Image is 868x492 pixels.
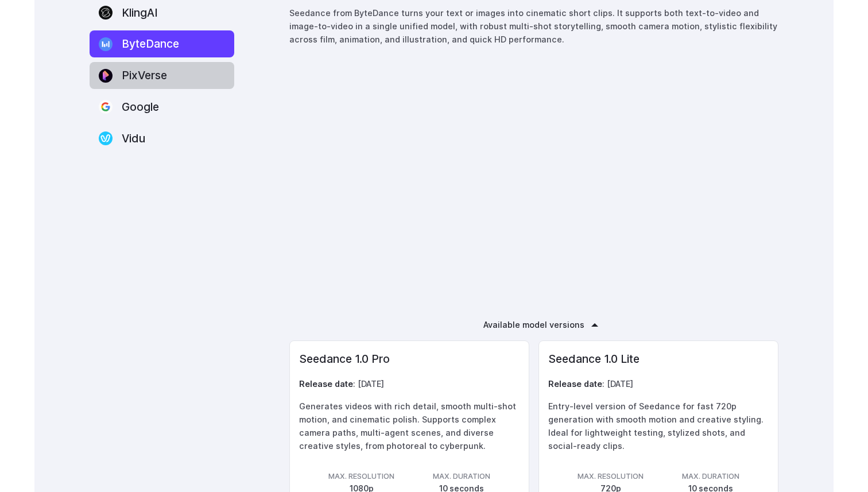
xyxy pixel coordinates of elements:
label: ByteDance [90,30,234,57]
label: Google [90,94,234,121]
h4: Seedance 1.0 Pro [299,350,520,368]
span: Max. duration [682,471,739,482]
summary: Available model versions [483,318,584,331]
p: Generates videos with rich detail, smooth multi-shot motion, and cinematic polish. Supports compl... [299,400,520,452]
label: Vidu [90,125,234,152]
p: : [DATE] [548,377,769,390]
strong: Release date [299,379,353,389]
h4: Seedance 1.0 Lite [548,350,769,368]
span: Max. resolution [328,471,394,482]
span: Max. resolution [578,471,644,482]
label: PixVerse [90,62,234,89]
p: : [DATE] [299,377,520,390]
strong: Release date [548,379,602,389]
p: Seedance from ByteDance turns your text or images into cinematic short clips. It supports both te... [289,6,778,46]
span: Max. duration [433,471,490,482]
p: Entry-level version of Seedance for fast 720p generation with smooth motion and creative styling.... [548,400,769,452]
